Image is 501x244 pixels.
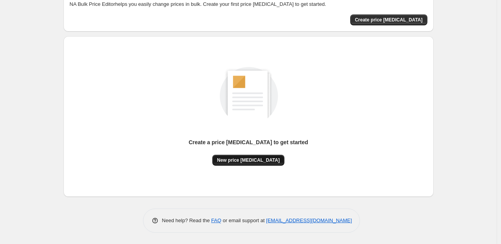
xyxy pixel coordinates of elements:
[266,217,352,223] a: [EMAIL_ADDRESS][DOMAIN_NAME]
[211,217,221,223] a: FAQ
[189,138,308,146] p: Create a price [MEDICAL_DATA] to get started
[355,17,423,23] span: Create price [MEDICAL_DATA]
[162,217,212,223] span: Need help? Read the
[70,0,427,8] p: NA Bulk Price Editor helps you easily change prices in bulk. Create your first price [MEDICAL_DAT...
[217,157,280,163] span: New price [MEDICAL_DATA]
[212,155,284,166] button: New price [MEDICAL_DATA]
[350,14,427,25] button: Create price change job
[221,217,266,223] span: or email support at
